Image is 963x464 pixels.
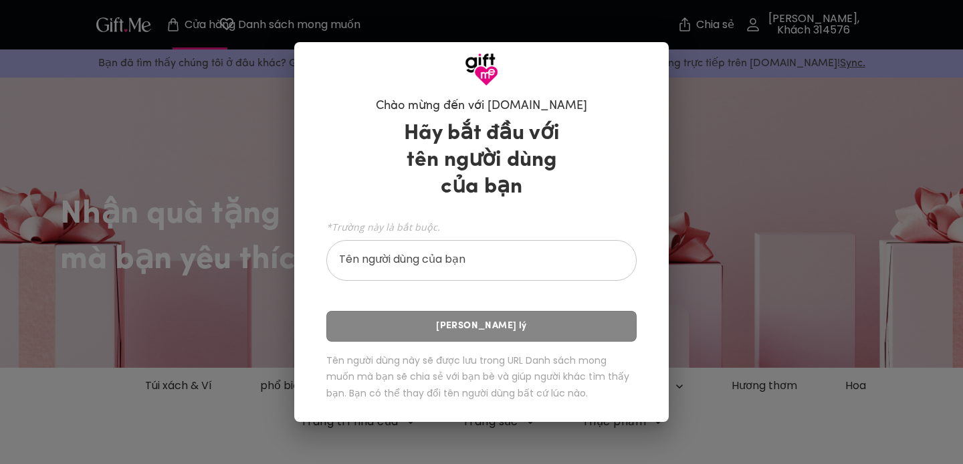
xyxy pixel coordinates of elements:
font: *Trường này là bắt buộc. [326,221,440,233]
font: Tên người dùng này sẽ được lưu trong URL Danh sách mong muốn mà bạn sẽ chia sẻ với bạn bè và giúp... [326,354,629,400]
font: Hãy bắt đầu với tên người dùng của bạn [404,123,560,198]
img: Logo GiftMe [465,53,498,86]
input: Tên người dùng của bạn [326,243,622,281]
font: Chào mừng đến với [DOMAIN_NAME] [376,100,587,112]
